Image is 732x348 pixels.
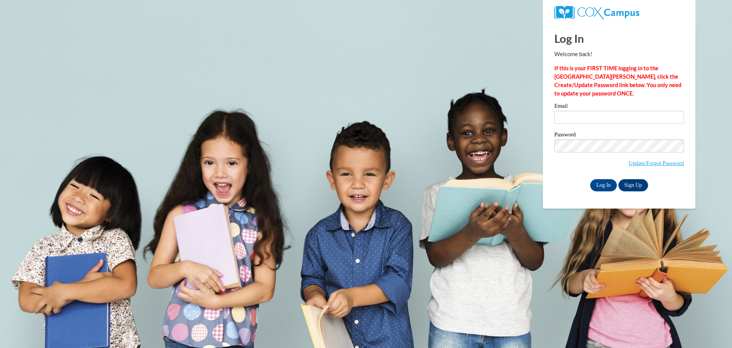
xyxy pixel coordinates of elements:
a: Update/Forgot Password [629,160,684,166]
label: Password [554,132,684,139]
img: COX Campus [554,6,639,19]
input: Log In [590,179,617,191]
a: Sign Up [618,179,648,191]
label: Email [554,103,684,111]
a: COX Campus [554,9,639,15]
strong: If this is your FIRST TIME logging in to the [GEOGRAPHIC_DATA][PERSON_NAME], click the Create/Upd... [554,65,681,97]
h1: Log In [554,31,684,46]
p: Welcome back! [554,50,684,58]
